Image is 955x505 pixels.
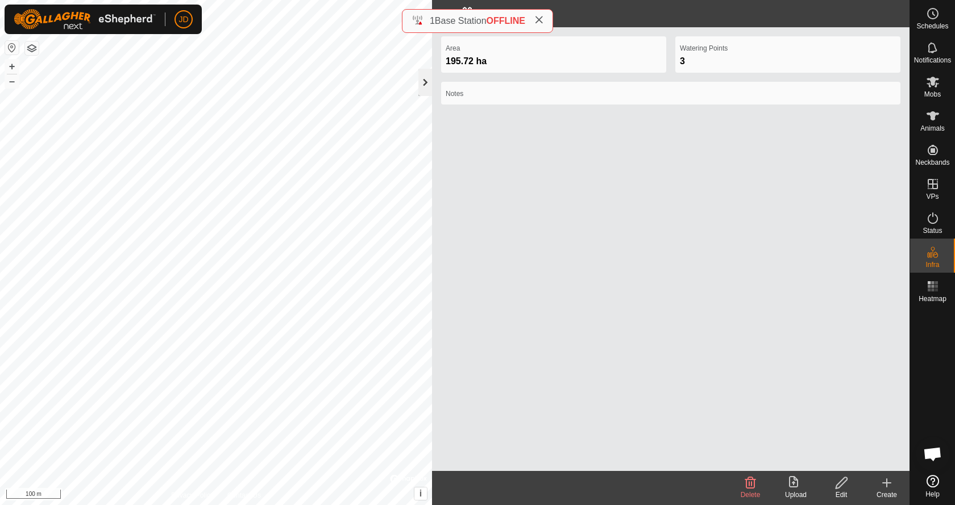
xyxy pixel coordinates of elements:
span: VPs [926,193,939,200]
span: Neckbands [915,159,949,166]
label: Watering Points [680,43,896,53]
a: Help [910,470,955,502]
button: i [414,487,427,500]
span: Base Station [435,16,487,26]
span: Heatmap [919,295,946,302]
div: Upload [773,490,819,500]
span: i [420,489,422,498]
button: Reset Map [5,41,19,55]
span: Infra [925,261,939,268]
span: Schedules [916,23,948,30]
span: OFFLINE [487,16,525,26]
span: Mobs [924,91,941,98]
img: Gallagher Logo [14,9,156,30]
div: Open chat [916,437,950,471]
label: Area [446,43,662,53]
span: 3 [680,56,685,66]
button: + [5,60,19,73]
span: 195.72 ha [446,56,487,66]
span: Delete [741,491,761,499]
div: Create [864,490,910,500]
a: Contact Us [227,490,261,500]
span: Status [923,227,942,234]
div: Edit [819,490,864,500]
button: – [5,74,19,88]
h2: Cypress [462,7,910,20]
span: JD [178,14,188,26]
a: Privacy Policy [171,490,214,500]
span: Help [925,491,940,498]
label: Notes [446,89,896,99]
button: Map Layers [25,41,39,55]
span: Animals [920,125,945,132]
span: 1 [430,16,435,26]
span: Notifications [914,57,951,64]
